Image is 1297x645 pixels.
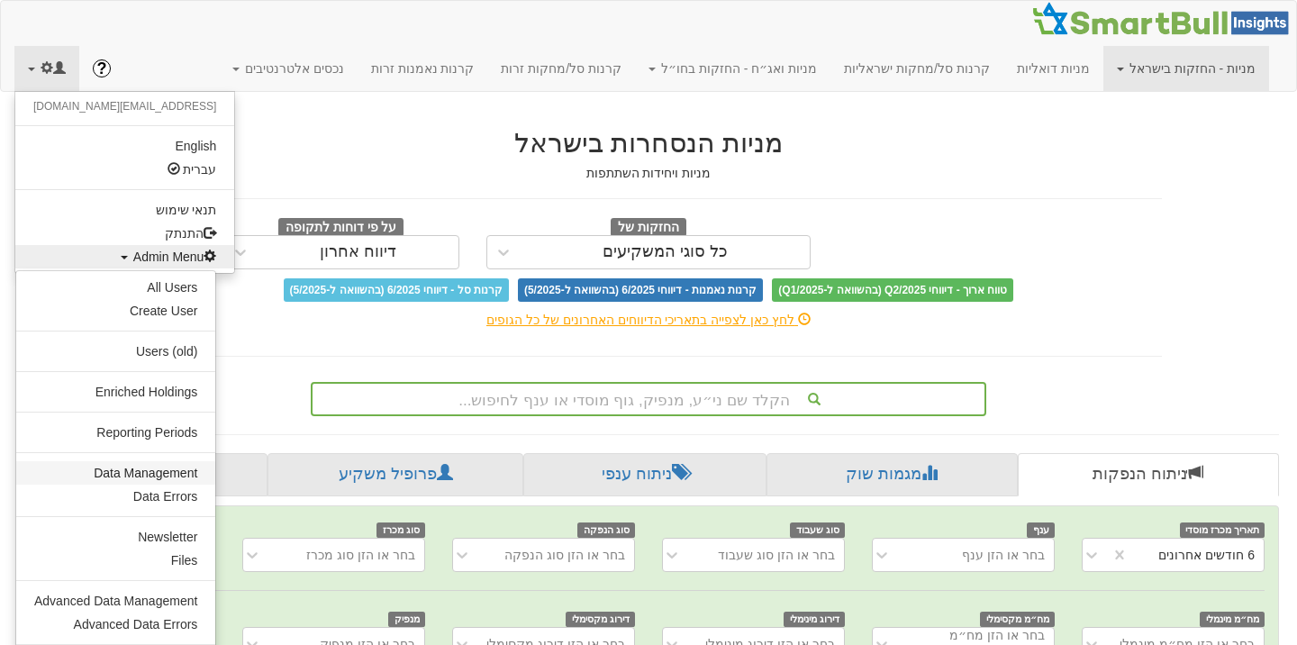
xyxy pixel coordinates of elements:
a: Newsletter [16,525,215,549]
span: דירוג מקסימלי [566,612,635,627]
span: סוג הנפקה [577,522,635,538]
div: כל סוגי המשקיעים [603,243,728,261]
a: נכסים אלטרנטיבים [219,46,358,91]
span: החזקות של [611,218,686,238]
a: מגמות שוק [766,453,1017,496]
a: Users (old) [16,340,215,363]
a: All Users [16,276,215,299]
a: English [15,134,234,158]
a: Files [16,549,215,572]
img: Smartbull [1031,1,1296,37]
span: מח״מ מינמלי [1200,612,1265,627]
span: תאריך מכרז מוסדי [1180,522,1265,538]
span: מנפיק [388,612,425,627]
a: קרנות סל/מחקות ישראליות [830,46,1003,91]
div: 6 חודשים אחרונים [1158,546,1255,564]
li: [EMAIL_ADDRESS][DOMAIN_NAME] [15,96,234,117]
a: מניות - החזקות בישראל [1103,46,1269,91]
h2: מניות הנסחרות בישראל [135,128,1162,158]
a: ניתוח הנפקות [1018,453,1279,496]
a: פרופיל משקיע [268,453,522,496]
a: עברית [15,158,234,181]
a: ניתוח ענפי [523,453,766,496]
a: Advanced Data Management [16,589,215,613]
h5: מניות ויחידות השתתפות [135,167,1162,180]
a: Reporting Periods [16,421,215,444]
span: ענף [1027,522,1055,538]
div: בחר או הזן סוג מכרז [306,546,415,564]
span: קרנות סל - דיווחי 6/2025 (בהשוואה ל-5/2025) [284,278,509,302]
span: סוג מכרז [376,522,425,538]
a: ? [79,46,124,91]
a: Data Management [16,461,215,485]
a: Data Errors [16,485,215,508]
span: Admin Menu [133,250,217,264]
div: בחר או הזן סוג הנפקה [504,546,625,564]
span: מח״מ מקסימלי [980,612,1055,627]
span: סוג שעבוד [790,522,845,538]
div: הקלד שם ני״ע, מנפיק, גוף מוסדי או ענף לחיפוש... [313,384,984,414]
span: דירוג מינימלי [784,612,845,627]
a: מניות דואליות [1003,46,1103,91]
span: על פי דוחות לתקופה [278,218,404,238]
a: קרנות נאמנות זרות [358,46,488,91]
a: מניות ואג״ח - החזקות בחו״ל [635,46,830,91]
a: Admin Menu [15,245,234,268]
span: טווח ארוך - דיווחי Q2/2025 (בהשוואה ל-Q1/2025) [772,278,1013,302]
div: בחר או הזן ענף [962,546,1045,564]
div: דיווח אחרון [320,243,396,261]
div: לחץ כאן לצפייה בתאריכי הדיווחים האחרונים של כל הגופים [122,311,1175,329]
a: קרנות סל/מחקות זרות [487,46,635,91]
a: תנאי שימוש [15,198,234,222]
span: ? [96,59,106,77]
span: קרנות נאמנות - דיווחי 6/2025 (בהשוואה ל-5/2025) [518,278,763,302]
a: Enriched Holdings [16,380,215,404]
a: Create User [16,299,215,322]
a: התנתק [15,222,234,245]
div: בחר או הזן סוג שעבוד [718,546,835,564]
a: Advanced Data Errors [16,613,215,636]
